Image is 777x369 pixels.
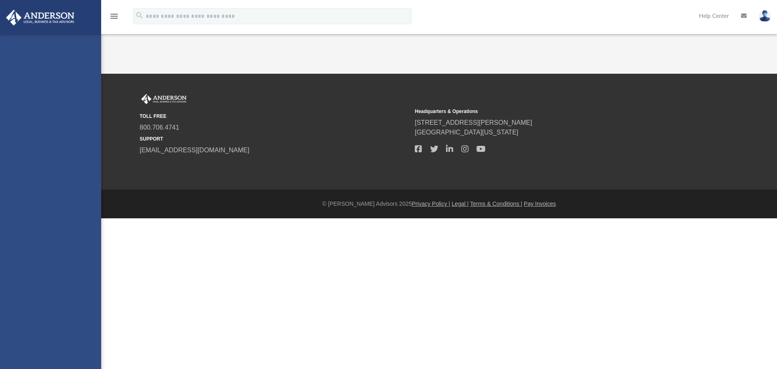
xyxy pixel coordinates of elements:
a: Terms & Conditions | [470,200,522,207]
a: Pay Invoices [524,200,556,207]
small: TOLL FREE [140,113,409,120]
a: Legal | [452,200,469,207]
div: © [PERSON_NAME] Advisors 2025 [101,200,777,208]
a: Privacy Policy | [412,200,450,207]
i: menu [109,11,119,21]
a: [GEOGRAPHIC_DATA][US_STATE] [415,129,518,136]
i: search [135,11,144,20]
a: menu [109,15,119,21]
img: Anderson Advisors Platinum Portal [4,10,77,26]
a: [STREET_ADDRESS][PERSON_NAME] [415,119,532,126]
img: User Pic [759,10,771,22]
a: [EMAIL_ADDRESS][DOMAIN_NAME] [140,147,249,154]
img: Anderson Advisors Platinum Portal [140,94,188,105]
small: Headquarters & Operations [415,108,684,115]
a: 800.706.4741 [140,124,179,131]
small: SUPPORT [140,135,409,143]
